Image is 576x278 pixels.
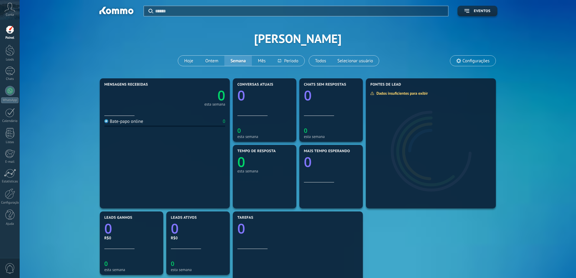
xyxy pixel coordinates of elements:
button: Eventos [457,6,497,16]
div: esta semana [304,134,358,139]
span: Leads ativos [171,216,197,220]
div: esta semana [237,169,292,173]
button: Ontem [199,56,224,66]
text: 0 [304,126,307,135]
button: Período [272,56,304,66]
div: Calendário [1,119,19,123]
text: 0 [104,260,108,268]
span: Conversas atuais [237,83,273,87]
span: Mensagens recebidas [104,83,148,87]
div: WhatsApp [1,97,18,103]
span: Selecionar usuário [336,57,374,65]
span: Configurações [463,58,490,64]
div: esta semana [204,103,225,106]
text: 0 [237,153,245,171]
text: 0 [171,260,174,268]
div: Painel [1,36,19,40]
a: 0 [165,86,225,105]
button: Todos [309,56,332,66]
div: Ajuda [1,222,19,226]
div: E-mail [1,160,19,164]
span: Tempo de resposta [237,149,276,153]
div: esta semana [171,267,225,272]
div: 0 [223,119,225,124]
a: 0 [237,219,358,238]
button: Selecionar usuário [332,56,379,66]
text: 0 [304,86,312,105]
a: 0 [104,219,159,238]
div: Dados insuficientes para exibir [370,91,432,96]
div: esta semana [237,134,292,139]
span: Conta [6,13,14,17]
button: Semana [224,56,252,66]
div: esta semana [104,267,159,272]
span: Fontes de lead [370,83,401,87]
text: 0 [237,86,245,105]
text: 0 [237,126,241,135]
text: 0 [304,153,312,171]
div: Leads [1,58,19,62]
text: 0 [104,219,112,238]
button: Hoje [178,56,199,66]
div: R$0 [171,235,225,240]
div: Listas [1,140,19,144]
text: 0 [217,86,225,105]
button: Mês [252,56,272,66]
div: Bate-papo online [104,119,143,124]
span: Eventos [474,9,490,13]
span: Tarefas [237,216,253,220]
div: R$0 [104,235,159,240]
div: Configurações [1,201,19,205]
span: Chats sem respostas [304,83,346,87]
span: Leads ganhos [104,216,132,220]
text: 0 [171,219,179,238]
div: Estatísticas [1,180,19,184]
img: Bate-papo online [104,119,108,123]
a: 0 [171,219,225,238]
text: 0 [237,219,245,238]
span: Mais tempo esperando [304,149,350,153]
div: Chats [1,77,19,81]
